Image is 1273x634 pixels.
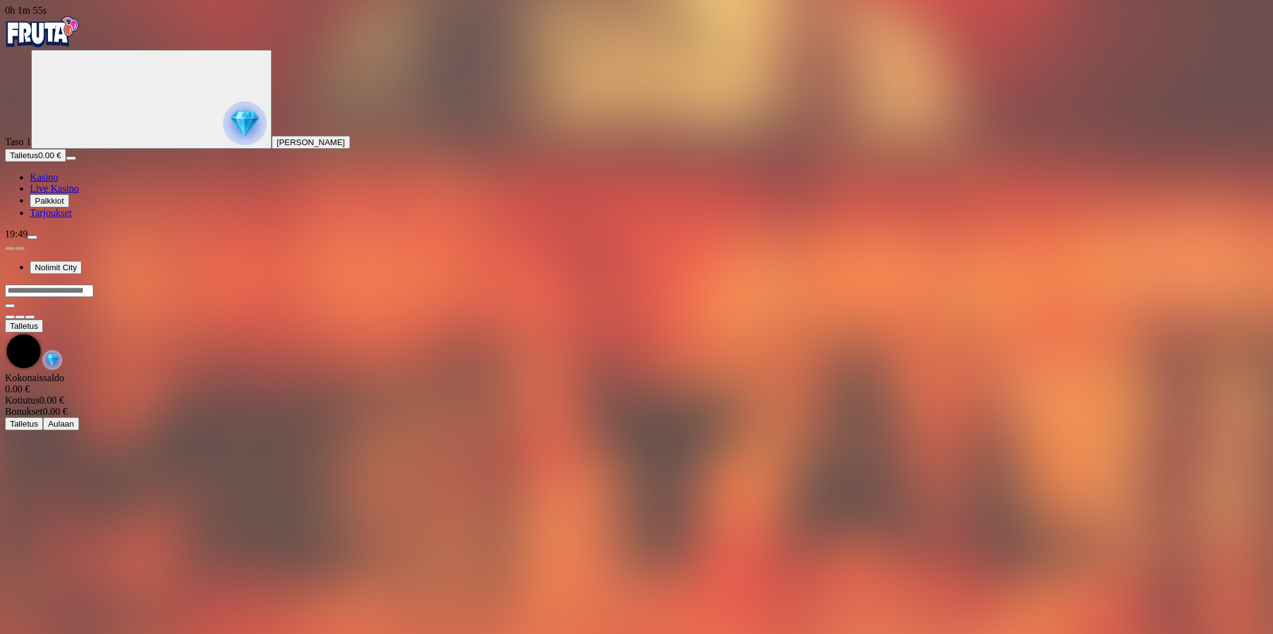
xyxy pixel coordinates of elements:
[5,39,80,49] a: Fruta
[10,151,38,160] span: Talletus
[30,194,69,207] button: Palkkiot
[10,419,38,428] span: Talletus
[5,16,80,47] img: Fruta
[5,315,15,319] button: close icon
[5,406,1268,417] div: 0.00 €
[31,50,272,149] button: reward progress
[15,247,25,250] button: next slide
[5,372,1268,430] div: Game menu content
[30,261,82,274] button: Nolimit City
[5,406,42,417] span: Bonukset
[5,172,1268,219] nav: Main menu
[30,207,72,218] a: Tarjoukset
[38,151,61,160] span: 0.00 €
[27,235,37,239] button: menu
[5,247,15,250] button: prev slide
[5,16,1268,219] nav: Primary
[42,350,62,370] img: reward-icon
[5,395,39,405] span: Kotiutus
[277,138,345,147] span: [PERSON_NAME]
[66,156,76,160] button: menu
[5,149,66,162] button: Talletusplus icon0.00 €
[30,172,58,182] a: Kasino
[5,285,93,297] input: Search
[5,319,43,333] button: Talletus
[5,384,1268,395] div: 0.00 €
[10,321,38,331] span: Talletus
[5,136,31,147] span: Taso 1
[5,372,1268,395] div: Kokonaissaldo
[35,196,64,206] span: Palkkiot
[5,229,27,239] span: 19:49
[43,417,79,430] button: Aulaan
[25,315,35,319] button: fullscreen icon
[223,102,267,145] img: reward progress
[35,263,77,272] span: Nolimit City
[5,304,15,308] button: play icon
[48,419,74,428] span: Aulaan
[5,417,43,430] button: Talletus
[272,136,350,149] button: [PERSON_NAME]
[5,319,1268,372] div: Game menu
[5,5,47,16] span: user session time
[30,183,79,194] a: Live Kasino
[15,315,25,319] button: chevron-down icon
[5,395,1268,406] div: 0.00 €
